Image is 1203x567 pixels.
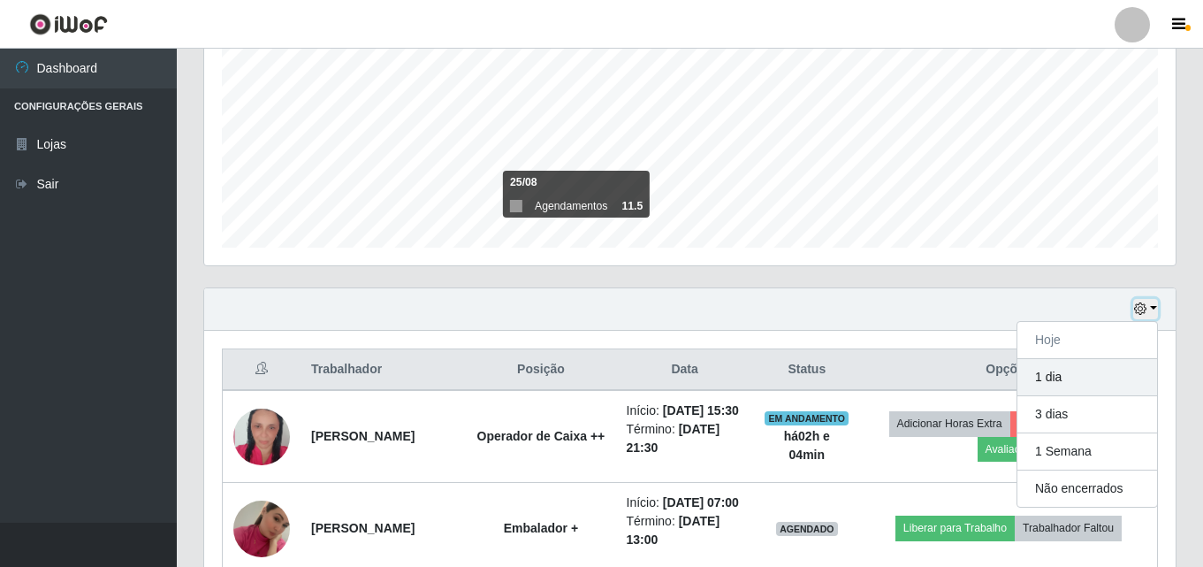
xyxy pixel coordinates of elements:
button: Forçar Encerramento [1010,411,1129,436]
li: Início: [627,494,743,512]
img: 1745067643988.jpeg [233,395,290,479]
button: Não encerrados [1017,471,1157,507]
li: Término: [627,512,743,549]
th: Opções [860,349,1158,391]
strong: Operador de Caixa ++ [477,429,605,443]
th: Posição [466,349,615,391]
button: 1 dia [1017,359,1157,396]
time: [DATE] 15:30 [663,403,739,418]
strong: há 02 h e 04 min [784,429,830,462]
li: Início: [627,402,743,420]
strong: Embalador + [504,521,578,535]
button: Hoje [1017,322,1157,359]
th: Trabalhador [301,349,466,391]
img: CoreUI Logo [29,13,108,35]
strong: [PERSON_NAME] [311,521,415,535]
button: Liberar para Trabalho [895,516,1015,540]
button: Trabalhador Faltou [1015,516,1122,540]
th: Data [616,349,754,391]
time: [DATE] 07:00 [663,495,739,510]
span: AGENDADO [776,522,838,536]
button: 1 Semana [1017,433,1157,471]
span: EM ANDAMENTO [765,411,849,425]
strong: [PERSON_NAME] [311,429,415,443]
button: 3 dias [1017,396,1157,433]
button: Avaliação [978,437,1040,462]
li: Término: [627,420,743,457]
button: Adicionar Horas Extra [889,411,1010,436]
th: Status [754,349,860,391]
